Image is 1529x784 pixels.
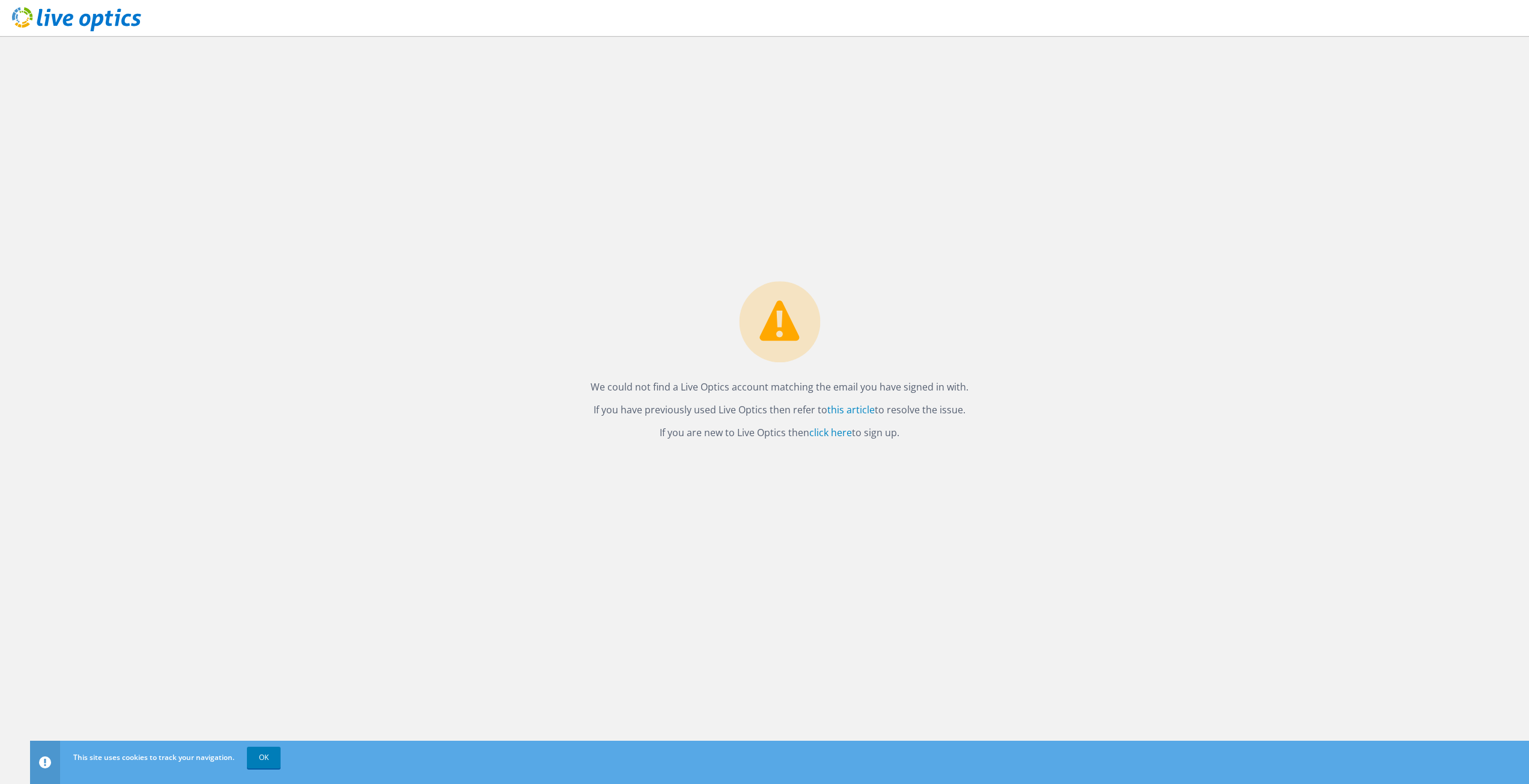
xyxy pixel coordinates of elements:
[827,403,875,416] a: this article
[809,426,852,439] a: click here
[591,424,968,441] p: If you are new to Live Optics then to sign up.
[247,747,281,768] a: OK
[591,401,968,418] p: If you have previously used Live Optics then refer to to resolve the issue.
[591,378,968,395] p: We could not find a Live Optics account matching the email you have signed in with.
[73,752,234,762] span: This site uses cookies to track your navigation.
